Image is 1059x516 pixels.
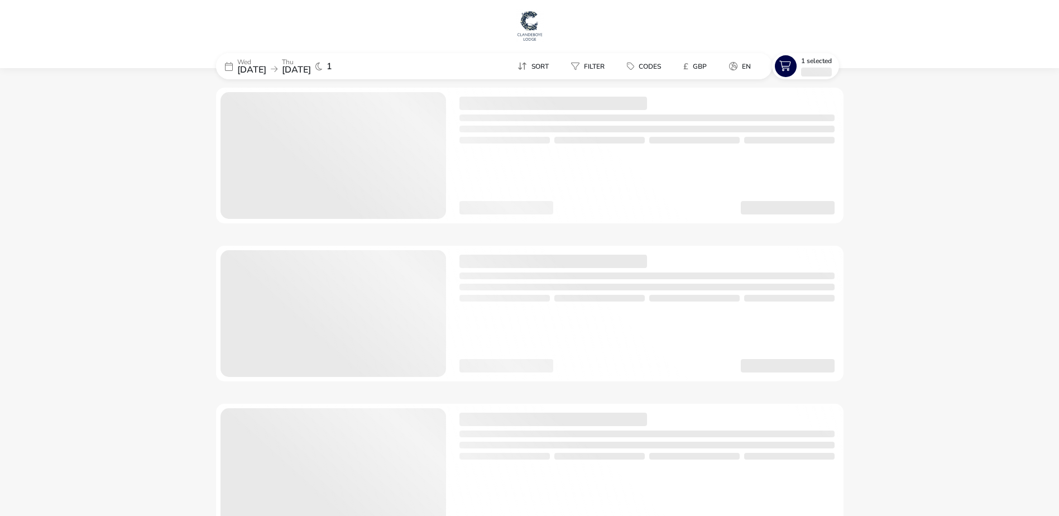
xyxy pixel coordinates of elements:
p: Thu [282,59,311,65]
div: Wed[DATE]Thu[DATE]1 [216,53,384,79]
button: Sort [509,58,558,74]
span: Filter [584,62,605,71]
span: [DATE] [237,64,266,76]
i: £ [683,61,688,72]
button: Codes [618,58,670,74]
span: Sort [531,62,549,71]
span: [DATE] [282,64,311,76]
span: 1 [327,62,332,71]
naf-pibe-menu-bar-item: en [720,58,764,74]
naf-pibe-menu-bar-item: Sort [509,58,562,74]
span: en [742,62,751,71]
span: 1 Selected [801,56,832,65]
p: Wed [237,59,266,65]
button: £GBP [674,58,716,74]
span: GBP [693,62,707,71]
span: Codes [639,62,661,71]
img: Main Website [516,9,544,42]
naf-pibe-menu-bar-item: Codes [618,58,674,74]
button: 1 Selected [772,53,839,79]
button: en [720,58,760,74]
naf-pibe-menu-bar-item: 1 Selected [772,53,844,79]
naf-pibe-menu-bar-item: £GBP [674,58,720,74]
naf-pibe-menu-bar-item: Filter [562,58,618,74]
button: Filter [562,58,614,74]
